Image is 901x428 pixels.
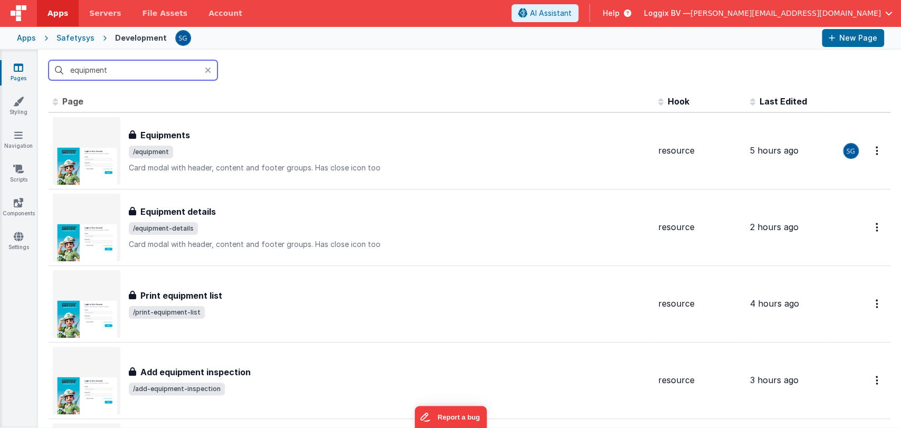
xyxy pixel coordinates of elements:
input: Search pages, id's ... [49,60,217,80]
span: /print-equipment-list [129,306,205,319]
span: Last Edited [760,96,807,107]
span: 3 hours ago [750,375,799,385]
p: Card modal with header, content and footer groups. Has close icon too [129,163,650,173]
span: AI Assistant [530,8,572,18]
h3: Equipment details [140,205,216,218]
button: Options [869,369,886,391]
span: 2 hours ago [750,222,799,232]
h3: Add equipment inspection [140,366,251,378]
span: Help [603,8,620,18]
span: 5 hours ago [750,145,799,156]
span: /equipment [129,146,173,158]
div: resource [658,145,742,157]
h3: Equipments [140,129,190,141]
button: Options [869,140,886,161]
span: 4 hours ago [750,298,799,309]
span: Loggix BV — [644,8,690,18]
span: [PERSON_NAME][EMAIL_ADDRESS][DOMAIN_NAME] [690,8,881,18]
span: Page [62,96,83,107]
span: File Assets [143,8,188,18]
h3: Print equipment list [140,289,222,302]
img: 385c22c1e7ebf23f884cbf6fb2c72b80 [176,31,191,45]
span: /equipment-details [129,222,198,235]
button: AI Assistant [511,4,578,22]
p: Card modal with header, content and footer groups. Has close icon too [129,239,650,250]
span: Servers [89,8,121,18]
span: Hook [668,96,689,107]
button: Options [869,216,886,238]
button: Options [869,293,886,315]
button: New Page [822,29,884,47]
div: resource [658,298,742,310]
div: Development [115,33,167,43]
iframe: Marker.io feedback button [414,406,487,428]
div: resource [658,374,742,386]
span: /add-equipment-inspection [129,383,225,395]
button: Loggix BV — [PERSON_NAME][EMAIL_ADDRESS][DOMAIN_NAME] [644,8,893,18]
div: Apps [17,33,36,43]
div: Safetysys [56,33,94,43]
div: resource [658,221,742,233]
span: Apps [48,8,68,18]
img: 385c22c1e7ebf23f884cbf6fb2c72b80 [843,144,858,158]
